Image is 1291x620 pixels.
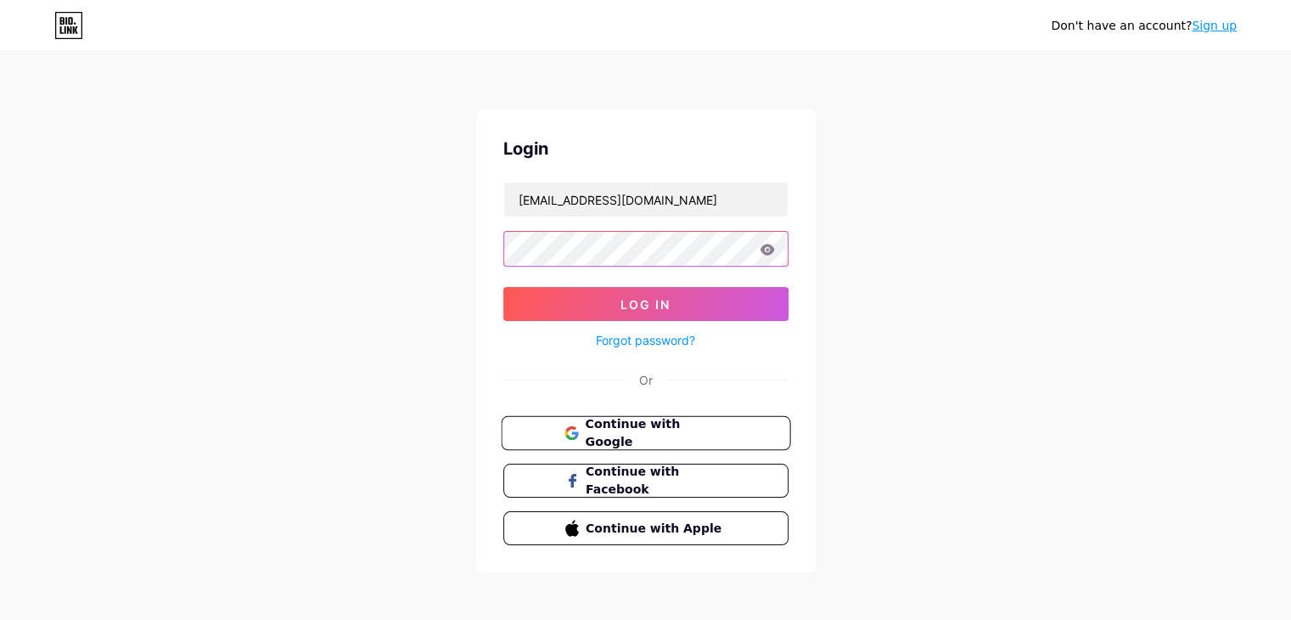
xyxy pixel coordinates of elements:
[503,464,789,498] button: Continue with Facebook
[1192,19,1237,32] a: Sign up
[503,136,789,161] div: Login
[503,416,789,450] a: Continue with Google
[585,415,727,452] span: Continue with Google
[586,463,726,499] span: Continue with Facebook
[620,297,671,312] span: Log In
[1051,17,1237,35] div: Don't have an account?
[504,183,788,217] input: Username
[503,287,789,321] button: Log In
[503,511,789,545] button: Continue with Apple
[586,520,726,538] span: Continue with Apple
[596,331,695,349] a: Forgot password?
[501,416,790,451] button: Continue with Google
[639,371,653,389] div: Or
